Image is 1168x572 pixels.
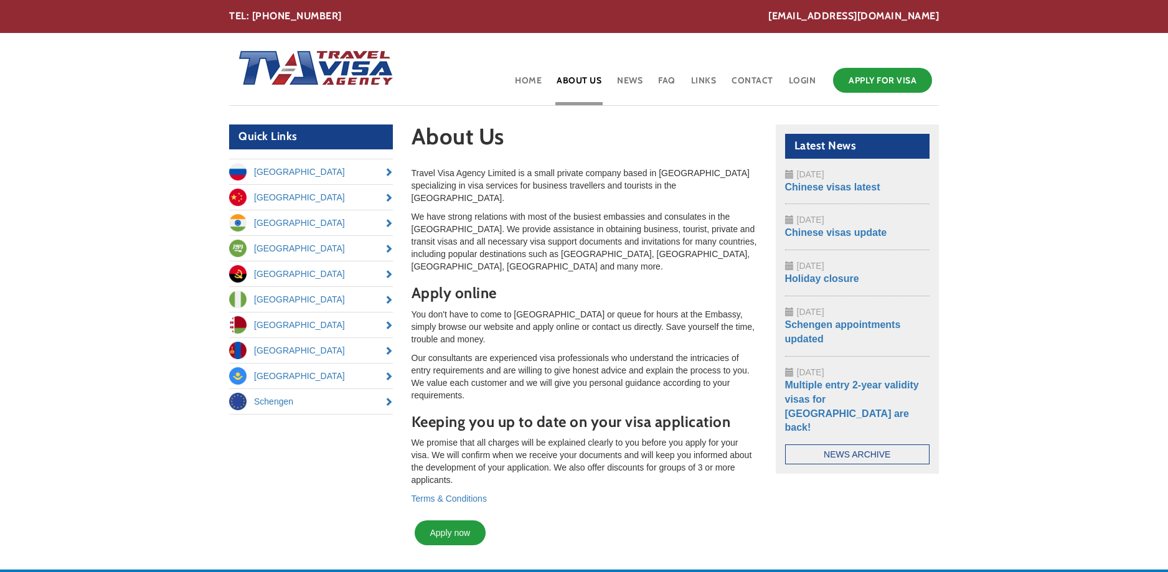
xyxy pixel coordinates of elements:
p: We promise that all charges will be explained clearly to you before you apply for your visa. We w... [412,436,757,486]
a: Contact [730,65,775,105]
a: [GEOGRAPHIC_DATA] [229,261,393,286]
a: Schengen [229,389,393,414]
p: We have strong relations with most of the busiest embassies and consulates in the [GEOGRAPHIC_DAT... [412,210,757,273]
a: [GEOGRAPHIC_DATA] [229,338,393,363]
a: Chinese visas update [785,227,887,238]
a: [GEOGRAPHIC_DATA] [229,185,393,210]
h2: Latest News [785,134,930,159]
a: Home [514,65,543,105]
span: [DATE] [797,367,824,377]
a: Apply for Visa [833,68,932,93]
h1: About Us [412,124,757,155]
p: Our consultants are experienced visa professionals who understand the intricacies of entry requir... [412,352,757,401]
a: [GEOGRAPHIC_DATA] [229,210,393,235]
a: About Us [555,65,603,105]
a: Holiday closure [785,273,859,284]
img: Home [229,38,395,100]
span: [DATE] [797,261,824,271]
a: Apply now [415,520,486,545]
a: Login [788,65,817,105]
a: FAQ [657,65,677,105]
a: [GEOGRAPHIC_DATA] [229,363,393,388]
span: [DATE] [797,215,824,225]
a: Schengen appointments updated [785,319,901,344]
a: Terms & Conditions [412,494,487,504]
a: [GEOGRAPHIC_DATA] [229,287,393,312]
a: Multiple entry 2-year validity visas for [GEOGRAPHIC_DATA] are back! [785,380,919,433]
h3: Keeping you up to date on your visa application [412,414,757,430]
p: Travel Visa Agency Limited is a small private company based in [GEOGRAPHIC_DATA] specializing in ... [412,167,757,204]
a: News [616,65,644,105]
span: [DATE] [797,307,824,317]
div: TEL: [PHONE_NUMBER] [229,9,939,24]
a: [GEOGRAPHIC_DATA] [229,159,393,184]
p: You don't have to come to [GEOGRAPHIC_DATA] or queue for hours at the Embassy, simply browse our ... [412,308,757,345]
a: [EMAIL_ADDRESS][DOMAIN_NAME] [768,9,939,24]
a: Chinese visas latest [785,182,880,192]
a: Links [690,65,718,105]
h3: Apply online [412,285,757,301]
a: [GEOGRAPHIC_DATA] [229,312,393,337]
span: [DATE] [797,169,824,179]
a: News Archive [785,444,930,464]
a: [GEOGRAPHIC_DATA] [229,236,393,261]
